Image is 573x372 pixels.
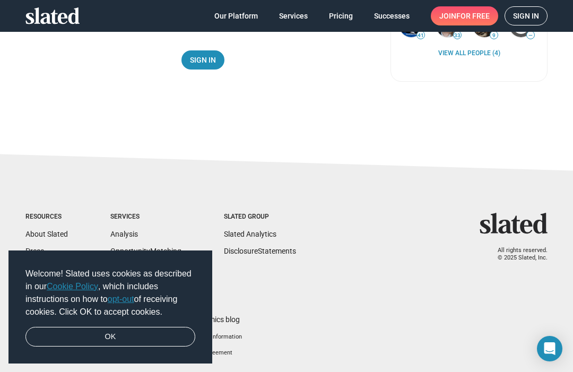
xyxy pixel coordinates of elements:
[487,247,548,262] p: All rights reserved. © 2025 Slated, Inc.
[279,6,308,25] span: Services
[439,6,490,25] span: Join
[110,213,181,221] div: Services
[374,6,410,25] span: Successes
[366,6,418,25] a: Successes
[25,213,68,221] div: Resources
[224,213,296,221] div: Slated Group
[329,6,353,25] span: Pricing
[110,230,138,238] a: Analysis
[513,7,539,25] span: Sign in
[454,32,461,39] span: 33
[110,247,181,255] a: OpportunityMatching
[25,230,68,238] a: About Slated
[25,267,195,318] span: Welcome! Slated uses cookies as described in our , which includes instructions on how to of recei...
[417,32,424,39] span: 41
[224,247,296,255] a: DisclosureStatements
[224,230,276,238] a: Slated Analytics
[181,50,224,70] a: Sign In
[456,6,490,25] span: for free
[537,336,562,361] div: Open Intercom Messenger
[505,6,548,25] a: Sign in
[431,6,498,25] a: Joinfor free
[47,282,98,291] a: Cookie Policy
[490,32,498,39] span: 9
[438,49,500,58] a: View all People (4)
[527,32,534,38] span: —
[25,327,195,347] a: dismiss cookie message
[214,6,258,25] span: Our Platform
[190,50,216,70] span: Sign In
[108,295,134,304] a: opt-out
[320,6,361,25] a: Pricing
[25,247,44,255] a: Press
[271,6,316,25] a: Services
[206,6,266,25] a: Our Platform
[8,250,212,364] div: cookieconsent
